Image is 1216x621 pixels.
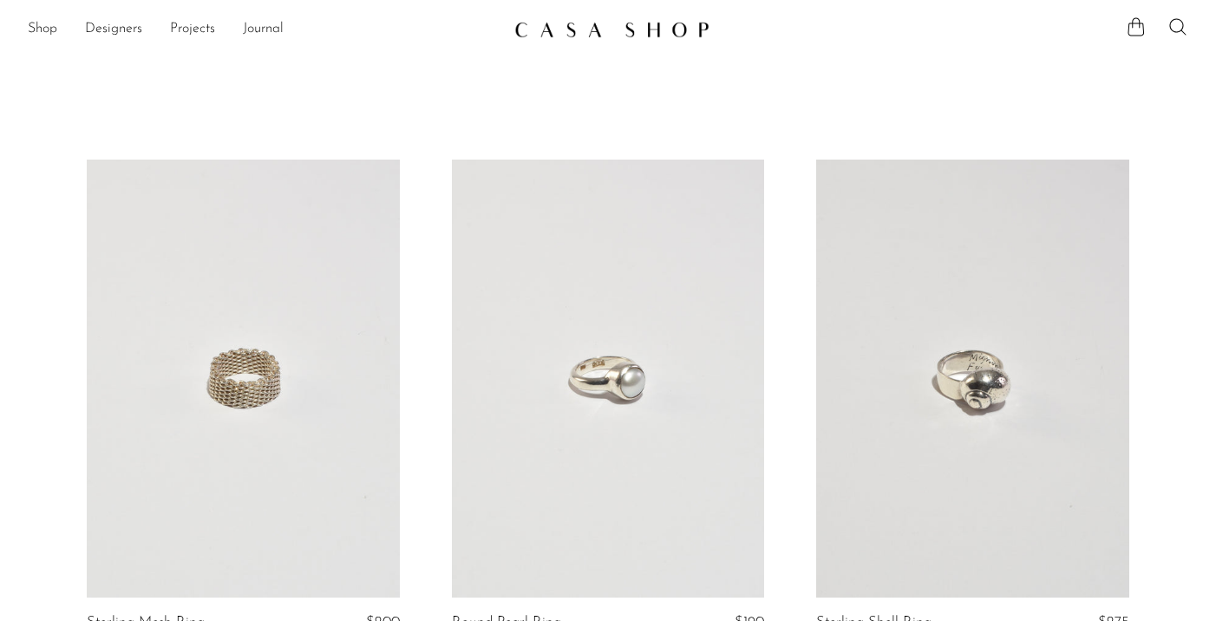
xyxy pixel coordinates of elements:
[170,18,215,41] a: Projects
[28,18,57,41] a: Shop
[28,15,500,44] ul: NEW HEADER MENU
[85,18,142,41] a: Designers
[28,15,500,44] nav: Desktop navigation
[243,18,284,41] a: Journal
